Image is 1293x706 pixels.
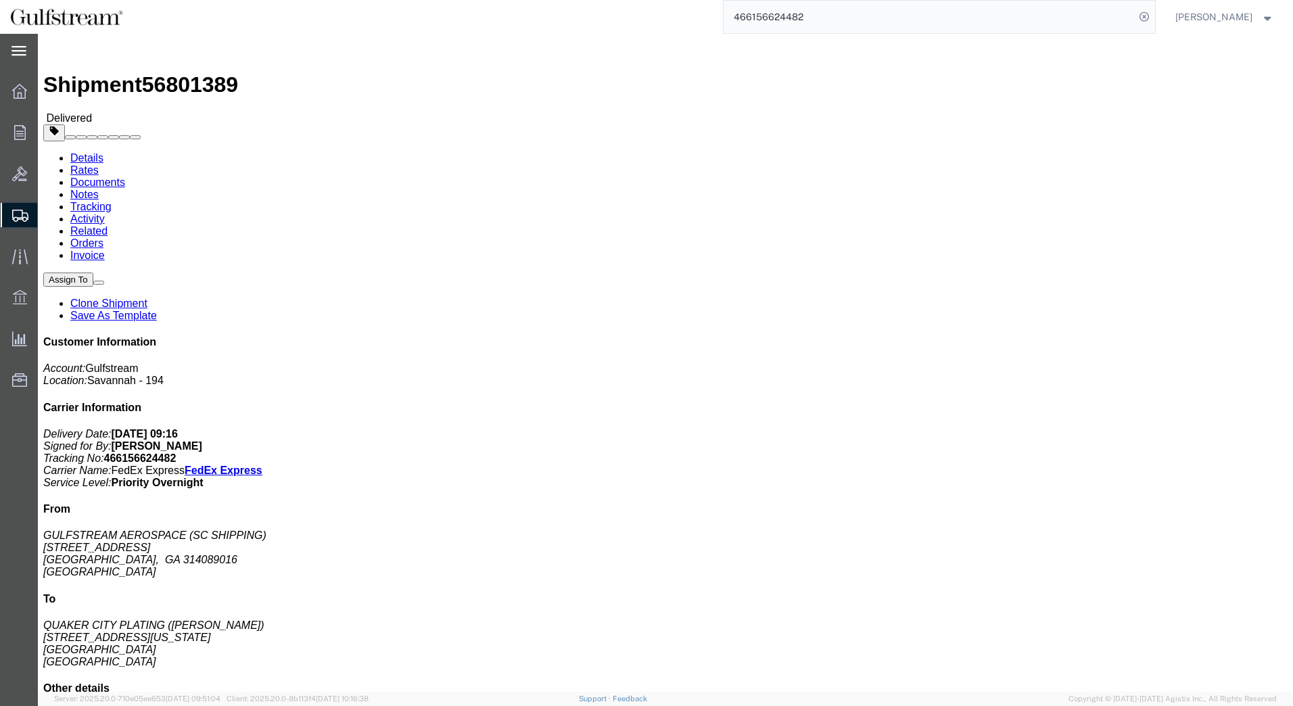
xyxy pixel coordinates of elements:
[1068,693,1277,705] span: Copyright © [DATE]-[DATE] Agistix Inc., All Rights Reserved
[54,695,220,703] span: Server: 2025.20.0-710e05ee653
[316,695,369,703] span: [DATE] 10:16:38
[9,7,124,27] img: logo
[613,695,647,703] a: Feedback
[1175,9,1252,24] span: TROY CROSS
[38,34,1293,692] iframe: FS Legacy Container
[227,695,369,703] span: Client: 2025.20.0-8b113f4
[166,695,220,703] span: [DATE] 09:51:04
[724,1,1135,33] input: Search for shipment number, reference number
[1175,9,1275,25] button: [PERSON_NAME]
[579,695,613,703] a: Support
